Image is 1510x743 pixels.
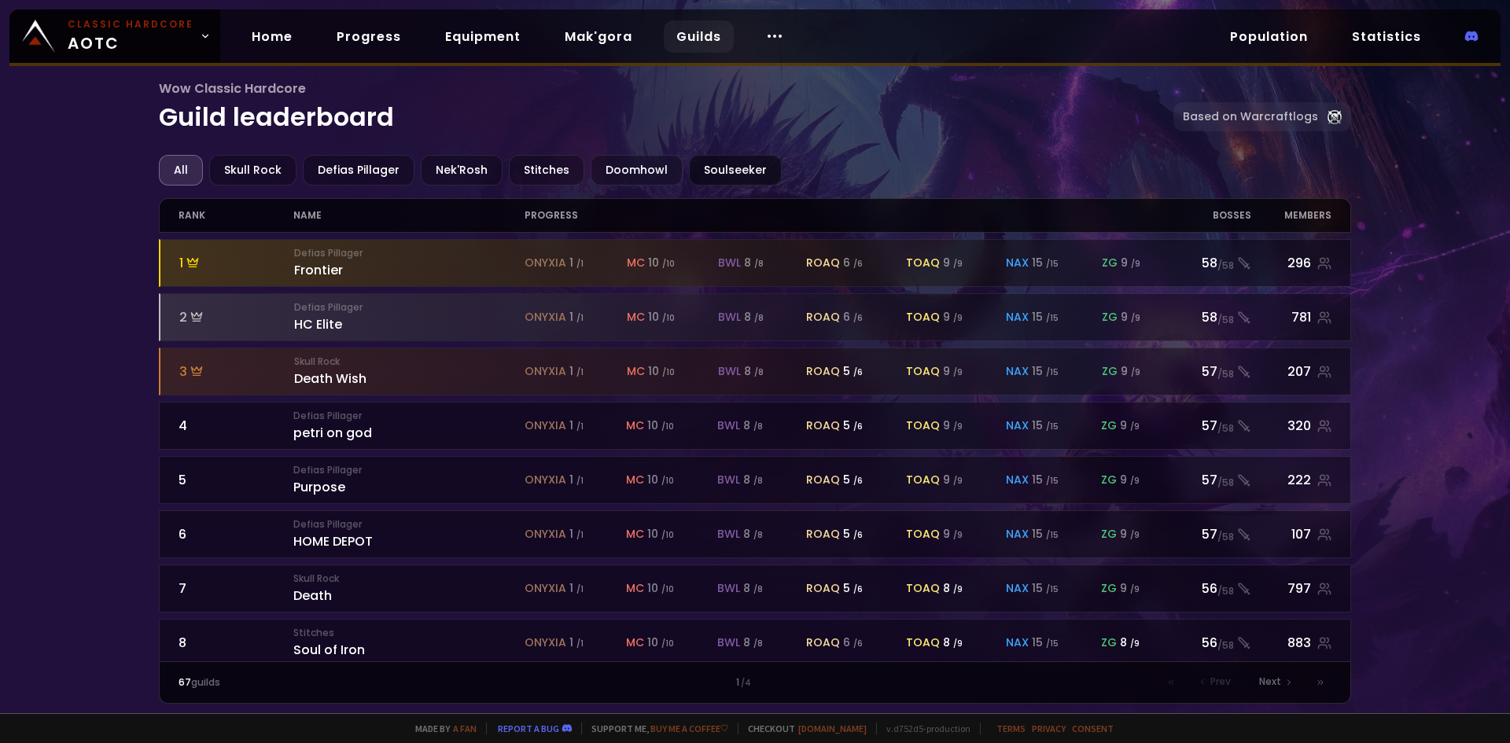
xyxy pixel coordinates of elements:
div: name [293,199,524,232]
small: / 1 [576,638,584,649]
div: 57 [1158,470,1250,490]
div: Doomhowl [591,155,683,186]
span: zg [1102,309,1118,326]
div: 1 [569,363,584,380]
small: Defias Pillager [293,463,524,477]
small: / 10 [662,366,675,378]
small: Defias Pillager [294,246,525,260]
span: roaq [806,309,840,326]
small: / 15 [1046,312,1059,324]
a: Based on Warcraftlogs [1173,102,1351,131]
a: Consent [1072,723,1114,734]
div: 10 [647,417,674,434]
span: onyxia [525,634,566,651]
small: / 9 [1130,475,1140,487]
small: / 58 [1217,367,1234,381]
small: / 8 [754,312,764,324]
a: Privacy [1032,723,1066,734]
span: roaq [806,363,840,380]
div: 56 [1158,579,1250,598]
small: Defias Pillager [294,300,525,314]
small: / 9 [1131,258,1140,270]
span: nax [1006,309,1029,326]
small: / 15 [1046,583,1059,595]
div: 58 [1159,307,1251,327]
small: / 15 [1046,638,1059,649]
div: 9 [1121,363,1140,380]
div: Stitches [509,155,584,186]
span: toaq [906,255,940,271]
span: bwl [717,580,740,597]
div: 8 [744,363,764,380]
a: Classic HardcoreAOTC [9,9,220,63]
small: Classic Hardcore [68,17,193,31]
div: 8 [943,580,963,597]
div: 5 [179,470,294,490]
small: / 9 [953,312,963,324]
div: 883 [1251,633,1332,653]
span: nax [1006,580,1029,597]
div: 797 [1251,579,1332,598]
small: / 15 [1046,258,1059,270]
span: onyxia [525,526,566,543]
span: toaq [906,580,940,597]
span: nax [1006,255,1029,271]
span: mc [626,472,644,488]
div: 56 [1158,633,1250,653]
div: Bosses [1158,199,1250,232]
div: 1 [569,526,584,543]
small: / 6 [853,583,863,595]
span: toaq [906,526,940,543]
small: Defias Pillager [293,517,524,532]
span: zg [1101,526,1117,543]
a: Population [1217,20,1320,53]
div: Frontier [294,246,525,280]
span: onyxia [525,417,566,434]
div: 6 [843,309,863,326]
small: / 10 [661,638,674,649]
small: / 58 [1217,584,1234,598]
span: roaq [806,580,840,597]
span: onyxia [525,472,566,488]
div: 222 [1251,470,1332,490]
span: 67 [179,675,191,689]
small: / 6 [853,421,863,432]
small: / 10 [661,529,674,541]
div: 1 [569,472,584,488]
a: Mak'gora [552,20,645,53]
div: 1 [569,580,584,597]
div: 5 [843,363,863,380]
span: v. d752d5 - production [876,723,970,734]
span: nax [1006,363,1029,380]
div: guilds [179,675,467,690]
a: Statistics [1339,20,1434,53]
small: / 9 [953,638,963,649]
div: 1 [569,309,584,326]
small: / 8 [754,258,764,270]
span: zg [1102,363,1118,380]
small: / 9 [1130,638,1140,649]
small: / 4 [741,677,751,690]
small: / 1 [576,366,584,378]
span: roaq [806,526,840,543]
div: rank [179,199,294,232]
span: zg [1102,255,1118,271]
small: / 15 [1046,529,1059,541]
div: 10 [647,580,674,597]
div: 3 [179,362,295,381]
div: members [1251,199,1332,232]
a: 8StitchesSoul of Irononyxia 1 /1mc 10 /10bwl 8 /8roaq 6 /6toaq 8 /9nax 15 /15zg 8 /956/58883 [159,619,1352,667]
span: AOTC [68,17,193,55]
a: Home [239,20,305,53]
div: 9 [1120,472,1140,488]
div: Nek'Rosh [421,155,503,186]
span: nax [1006,634,1029,651]
small: / 1 [576,312,584,324]
small: / 9 [1130,583,1140,595]
div: 5 [843,580,863,597]
div: Soul of Iron [293,626,524,660]
div: 15 [1032,417,1059,434]
div: 9 [1121,309,1140,326]
div: 10 [648,363,675,380]
span: Next [1259,675,1281,689]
